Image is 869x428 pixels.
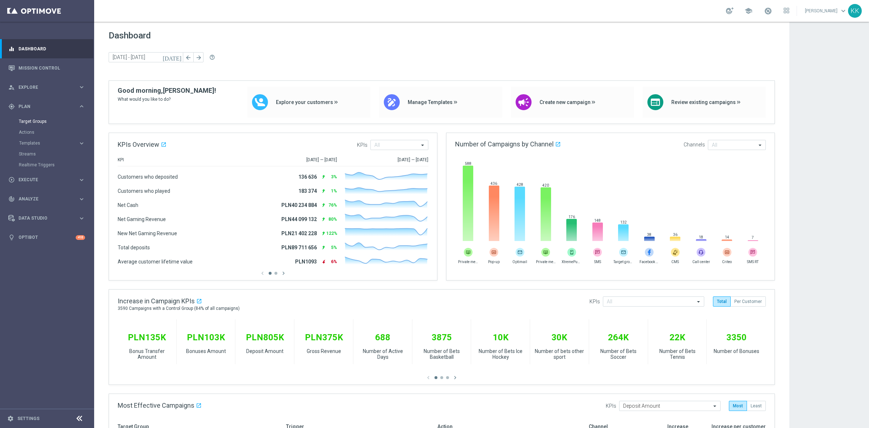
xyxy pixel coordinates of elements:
[8,196,15,202] i: track_changes
[8,177,85,183] button: play_circle_outline Execute keyboard_arrow_right
[8,228,85,247] div: Optibot
[8,196,78,202] div: Analyze
[19,141,78,145] div: Templates
[744,7,752,15] span: school
[18,39,85,58] a: Dashboard
[8,103,15,110] i: gps_fixed
[8,196,85,202] button: track_changes Analyze keyboard_arrow_right
[8,46,15,52] i: equalizer
[18,228,76,247] a: Optibot
[19,151,75,157] a: Streams
[19,149,93,159] div: Streams
[78,84,85,91] i: keyboard_arrow_right
[804,5,848,16] a: [PERSON_NAME]keyboard_arrow_down
[8,104,85,109] button: gps_fixed Plan keyboard_arrow_right
[8,215,78,221] div: Data Studio
[78,196,85,203] i: keyboard_arrow_right
[19,127,93,138] div: Actions
[8,65,85,71] button: Mission Control
[8,46,85,52] button: equalizer Dashboard
[78,215,85,222] i: keyboard_arrow_right
[8,84,85,90] button: person_search Explore keyboard_arrow_right
[839,7,847,15] span: keyboard_arrow_down
[8,39,85,58] div: Dashboard
[78,176,85,183] i: keyboard_arrow_right
[8,84,15,91] i: person_search
[76,235,85,240] div: +10
[19,140,85,146] button: Templates keyboard_arrow_right
[848,4,862,18] div: KK
[8,176,78,183] div: Execute
[8,215,85,221] button: Data Studio keyboard_arrow_right
[8,84,78,91] div: Explore
[18,104,78,109] span: Plan
[18,216,78,220] span: Data Studio
[19,129,75,135] a: Actions
[8,234,15,241] i: lightbulb
[17,416,39,421] a: Settings
[8,103,78,110] div: Plan
[18,197,78,201] span: Analyze
[8,58,85,78] div: Mission Control
[19,162,75,168] a: Realtime Triggers
[7,415,14,422] i: settings
[18,58,85,78] a: Mission Control
[8,234,85,240] button: lightbulb Optibot +10
[18,85,78,90] span: Explore
[78,103,85,110] i: keyboard_arrow_right
[19,159,93,170] div: Realtime Triggers
[19,116,93,127] div: Target Groups
[19,138,93,149] div: Templates
[19,141,71,145] span: Templates
[78,140,85,147] i: keyboard_arrow_right
[19,119,75,124] a: Target Groups
[18,178,78,182] span: Execute
[8,176,15,183] i: play_circle_outline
